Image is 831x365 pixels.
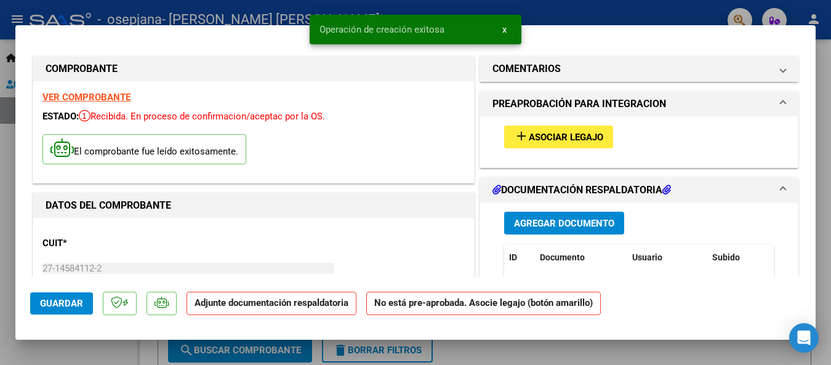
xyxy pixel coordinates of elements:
span: Asociar Legajo [529,132,603,143]
a: VER COMPROBANTE [42,92,130,103]
span: Guardar [40,298,83,309]
div: PREAPROBACIÓN PARA INTEGRACION [480,116,798,167]
strong: COMPROBANTE [46,63,118,74]
span: Subido [712,252,740,262]
datatable-header-cell: ID [504,244,535,271]
strong: DATOS DEL COMPROBANTE [46,199,171,211]
span: Usuario [632,252,662,262]
h1: DOCUMENTACIÓN RESPALDATORIA [492,183,671,198]
span: Operación de creación exitosa [319,23,444,36]
span: Recibida. En proceso de confirmacion/aceptac por la OS. [79,111,325,122]
strong: Adjunte documentación respaldatoria [195,297,348,308]
div: Open Intercom Messenger [789,323,819,353]
span: Agregar Documento [514,218,614,229]
h1: COMENTARIOS [492,62,561,76]
button: Asociar Legajo [504,126,613,148]
datatable-header-cell: Subido [707,244,769,271]
button: x [492,18,516,41]
h1: PREAPROBACIÓN PARA INTEGRACION [492,97,666,111]
span: Documento [540,252,585,262]
span: ESTADO: [42,111,79,122]
mat-expansion-panel-header: DOCUMENTACIÓN RESPALDATORIA [480,178,798,203]
datatable-header-cell: Acción [769,244,830,271]
mat-expansion-panel-header: COMENTARIOS [480,57,798,81]
mat-icon: add [514,129,529,143]
datatable-header-cell: Documento [535,244,627,271]
button: Guardar [30,292,93,315]
mat-expansion-panel-header: PREAPROBACIÓN PARA INTEGRACION [480,92,798,116]
p: El comprobante fue leído exitosamente. [42,134,246,164]
strong: No está pre-aprobada. Asocie legajo (botón amarillo) [366,292,601,316]
button: Agregar Documento [504,212,624,235]
datatable-header-cell: Usuario [627,244,707,271]
span: ID [509,252,517,262]
p: CUIT [42,236,169,251]
span: x [502,24,507,35]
